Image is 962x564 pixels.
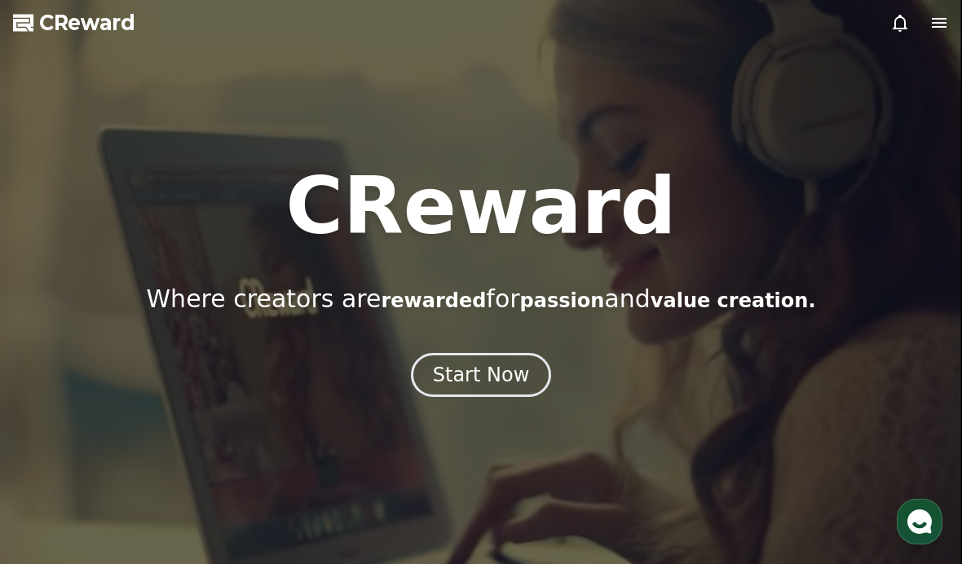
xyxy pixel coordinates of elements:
[520,289,605,312] span: passion
[241,453,281,466] span: Settings
[381,289,486,312] span: rewarded
[146,284,815,314] p: Where creators are for and
[285,167,676,245] h1: CReward
[39,10,135,36] span: CReward
[411,369,552,385] a: Start Now
[108,429,210,469] a: Messages
[411,353,552,397] button: Start Now
[210,429,313,469] a: Settings
[13,10,135,36] a: CReward
[135,454,183,467] span: Messages
[42,453,70,466] span: Home
[5,429,108,469] a: Home
[433,362,530,388] div: Start Now
[651,289,816,312] span: value creation.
